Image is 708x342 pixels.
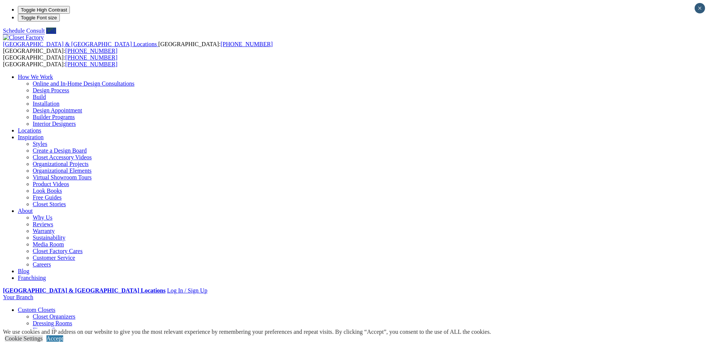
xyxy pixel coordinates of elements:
a: How We Work [18,74,53,80]
a: Virtual Showroom Tours [33,174,92,180]
a: Your Branch [3,294,33,300]
a: Product Videos [33,181,69,187]
a: Schedule Consult [3,28,45,34]
a: Look Books [33,188,62,194]
button: Close [695,3,705,13]
a: Builder Programs [33,114,75,120]
a: Franchising [18,275,46,281]
a: Accept [46,335,63,342]
img: Closet Factory [3,34,44,41]
a: Interior Designers [33,121,76,127]
a: Online and In-Home Design Consultations [33,80,135,87]
a: Organizational Elements [33,167,91,174]
a: Styles [33,141,47,147]
a: About [18,208,33,214]
a: Design Process [33,87,69,93]
a: Create a Design Board [33,147,87,154]
button: Toggle High Contrast [18,6,70,14]
a: Why Us [33,214,52,221]
a: Customer Service [33,255,75,261]
span: [GEOGRAPHIC_DATA]: [GEOGRAPHIC_DATA]: [3,54,117,67]
a: [PHONE_NUMBER] [65,54,117,61]
span: Toggle High Contrast [21,7,67,13]
a: Reviews [33,221,53,227]
a: Sustainability [33,234,65,241]
a: Free Guides [33,194,62,201]
a: Closet Factory Cares [33,248,83,254]
a: Media Room [33,241,64,247]
a: [PHONE_NUMBER] [65,61,117,67]
a: Custom Closets [18,307,55,313]
span: Toggle Font size [21,15,57,20]
a: Warranty [33,228,55,234]
a: Organizational Projects [33,161,88,167]
div: We use cookies and IP address on our website to give you the most relevant experience by remember... [3,329,491,335]
a: Closet Organizers [33,313,75,320]
a: [GEOGRAPHIC_DATA] & [GEOGRAPHIC_DATA] Locations [3,41,158,47]
span: [GEOGRAPHIC_DATA] & [GEOGRAPHIC_DATA] Locations [3,41,157,47]
button: Toggle Font size [18,14,60,22]
a: Dressing Rooms [33,320,72,326]
a: Build [33,94,46,100]
a: [GEOGRAPHIC_DATA] & [GEOGRAPHIC_DATA] Locations [3,287,165,294]
a: Log In / Sign Up [167,287,207,294]
a: Blog [18,268,29,274]
a: Cookie Settings [5,335,43,342]
a: [PHONE_NUMBER] [65,48,117,54]
a: Call [46,28,56,34]
a: Finesse Systems [33,327,72,333]
a: Locations [18,127,41,134]
a: [PHONE_NUMBER] [220,41,272,47]
a: Closet Accessory Videos [33,154,92,160]
a: Installation [33,100,59,107]
a: Inspiration [18,134,43,140]
span: [GEOGRAPHIC_DATA]: [GEOGRAPHIC_DATA]: [3,41,273,54]
a: Design Appointment [33,107,82,114]
a: Closet Stories [33,201,66,207]
a: Careers [33,261,51,268]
